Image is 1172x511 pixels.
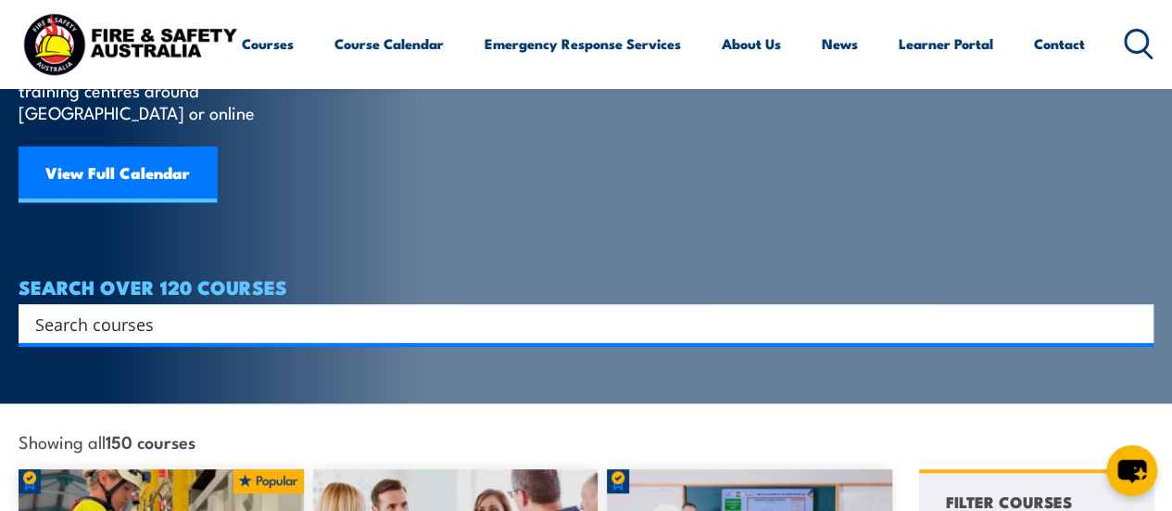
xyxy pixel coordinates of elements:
a: Emergency Response Services [485,21,681,66]
a: Course Calendar [334,21,444,66]
p: Find a course thats right for you and your team. We can train on your worksite, in our training c... [19,34,357,123]
a: Courses [242,21,294,66]
a: Learner Portal [899,21,993,66]
button: chat-button [1106,445,1157,496]
a: About Us [722,21,781,66]
h4: SEARCH OVER 120 COURSES [19,276,1153,297]
a: Contact [1034,21,1085,66]
a: News [822,21,858,66]
strong: 150 courses [106,428,195,454]
button: Search magnifier button [1121,311,1147,337]
a: View Full Calendar [19,147,217,202]
input: Search input [35,310,1113,338]
form: Search form [39,311,1116,337]
span: Showing all [19,431,195,451]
